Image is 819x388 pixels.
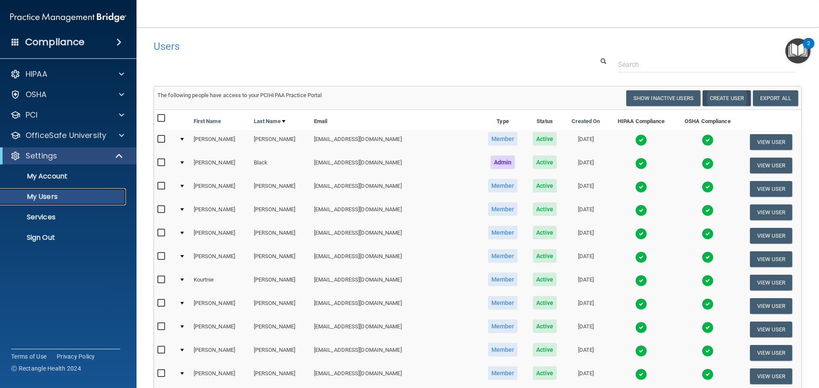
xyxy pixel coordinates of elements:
[533,319,557,333] span: Active
[488,179,518,193] span: Member
[750,251,792,267] button: View User
[564,318,607,341] td: [DATE]
[190,201,250,224] td: [PERSON_NAME]
[154,41,526,52] h4: Users
[250,365,311,388] td: [PERSON_NAME]
[564,154,607,177] td: [DATE]
[675,110,741,130] th: OSHA Compliance
[311,247,480,271] td: [EMAIL_ADDRESS][DOMAIN_NAME]
[250,341,311,365] td: [PERSON_NAME]
[635,181,647,193] img: tick.e7d51cea.svg
[250,318,311,341] td: [PERSON_NAME]
[250,177,311,201] td: [PERSON_NAME]
[626,90,700,106] button: Show Inactive Users
[157,92,322,98] span: The following people have access to your PCIHIPAA Practice Portal
[250,271,311,294] td: [PERSON_NAME]
[311,201,480,224] td: [EMAIL_ADDRESS][DOMAIN_NAME]
[250,294,311,318] td: [PERSON_NAME]
[190,224,250,247] td: [PERSON_NAME]
[533,155,557,169] span: Active
[753,90,798,106] a: Export All
[533,226,557,239] span: Active
[190,294,250,318] td: [PERSON_NAME]
[488,296,518,310] span: Member
[702,134,714,146] img: tick.e7d51cea.svg
[635,275,647,287] img: tick.e7d51cea.svg
[635,204,647,216] img: tick.e7d51cea.svg
[750,322,792,337] button: View User
[703,90,751,106] button: Create User
[480,110,526,130] th: Type
[564,130,607,154] td: [DATE]
[564,247,607,271] td: [DATE]
[533,249,557,263] span: Active
[533,366,557,380] span: Active
[26,130,106,141] p: OfficeSafe University
[635,134,647,146] img: tick.e7d51cea.svg
[190,130,250,154] td: [PERSON_NAME]
[702,368,714,380] img: tick.e7d51cea.svg
[750,181,792,197] button: View User
[635,322,647,333] img: tick.e7d51cea.svg
[750,368,792,384] button: View User
[572,116,600,126] a: Created On
[311,318,480,341] td: [EMAIL_ADDRESS][DOMAIN_NAME]
[750,204,792,220] button: View User
[311,224,480,247] td: [EMAIL_ADDRESS][DOMAIN_NAME]
[750,134,792,150] button: View User
[564,341,607,365] td: [DATE]
[635,298,647,310] img: tick.e7d51cea.svg
[10,130,124,141] a: OfficeSafe University
[488,202,518,216] span: Member
[635,158,647,170] img: tick.e7d51cea.svg
[254,116,285,126] a: Last Name
[311,271,480,294] td: [EMAIL_ADDRESS][DOMAIN_NAME]
[702,181,714,193] img: tick.e7d51cea.svg
[750,228,792,244] button: View User
[6,233,122,242] p: Sign Out
[564,294,607,318] td: [DATE]
[635,368,647,380] img: tick.e7d51cea.svg
[26,89,47,100] p: OSHA
[190,365,250,388] td: [PERSON_NAME]
[311,154,480,177] td: [EMAIL_ADDRESS][DOMAIN_NAME]
[190,154,250,177] td: [PERSON_NAME]
[750,275,792,290] button: View User
[194,116,221,126] a: First Name
[488,226,518,239] span: Member
[311,341,480,365] td: [EMAIL_ADDRESS][DOMAIN_NAME]
[785,38,810,63] button: Open Resource Center, 2 new notifications
[190,341,250,365] td: [PERSON_NAME]
[488,319,518,333] span: Member
[311,130,480,154] td: [EMAIL_ADDRESS][DOMAIN_NAME]
[10,89,124,100] a: OSHA
[10,9,126,26] img: PMB logo
[702,298,714,310] img: tick.e7d51cea.svg
[750,158,792,173] button: View User
[533,273,557,286] span: Active
[702,251,714,263] img: tick.e7d51cea.svg
[488,132,518,146] span: Member
[526,110,564,130] th: Status
[702,204,714,216] img: tick.e7d51cea.svg
[564,201,607,224] td: [DATE]
[10,151,124,161] a: Settings
[26,151,57,161] p: Settings
[533,296,557,310] span: Active
[607,110,675,130] th: HIPAA Compliance
[311,294,480,318] td: [EMAIL_ADDRESS][DOMAIN_NAME]
[618,57,796,72] input: Search
[26,69,47,79] p: HIPAA
[25,36,84,48] h4: Compliance
[10,69,124,79] a: HIPAA
[190,247,250,271] td: [PERSON_NAME]
[533,179,557,193] span: Active
[488,366,518,380] span: Member
[702,322,714,333] img: tick.e7d51cea.svg
[564,271,607,294] td: [DATE]
[533,343,557,356] span: Active
[564,365,607,388] td: [DATE]
[635,345,647,357] img: tick.e7d51cea.svg
[807,43,810,55] div: 2
[671,328,809,362] iframe: Drift Widget Chat Controller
